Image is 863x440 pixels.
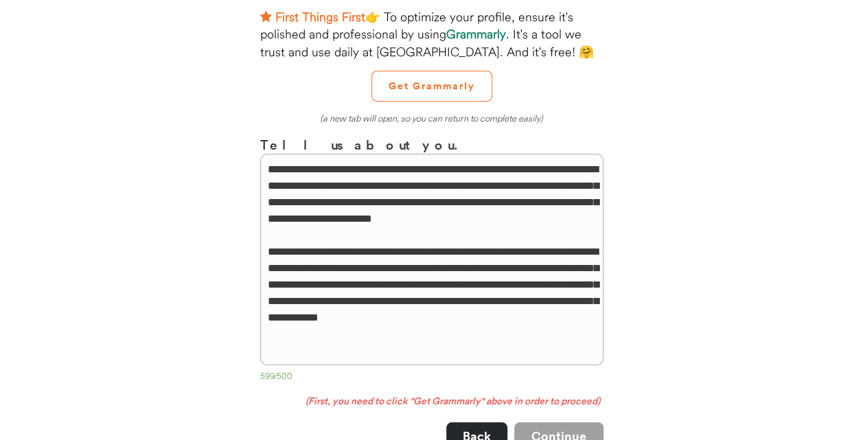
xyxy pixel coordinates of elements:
[275,9,365,25] strong: First Things First
[371,71,492,102] button: Get Grammarly
[260,395,603,408] div: (First, you need to click "Get Grammarly" above in order to proceed)
[446,26,506,42] strong: Grammarly
[260,8,603,60] div: 👉 To optimize your profile, ensure it's polished and professional by using . It's a tool we trust...
[320,113,543,124] em: (a new tab will open, so you can return to complete easily)
[260,371,603,384] div: 599/500
[260,135,603,154] h3: Tell us about you.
